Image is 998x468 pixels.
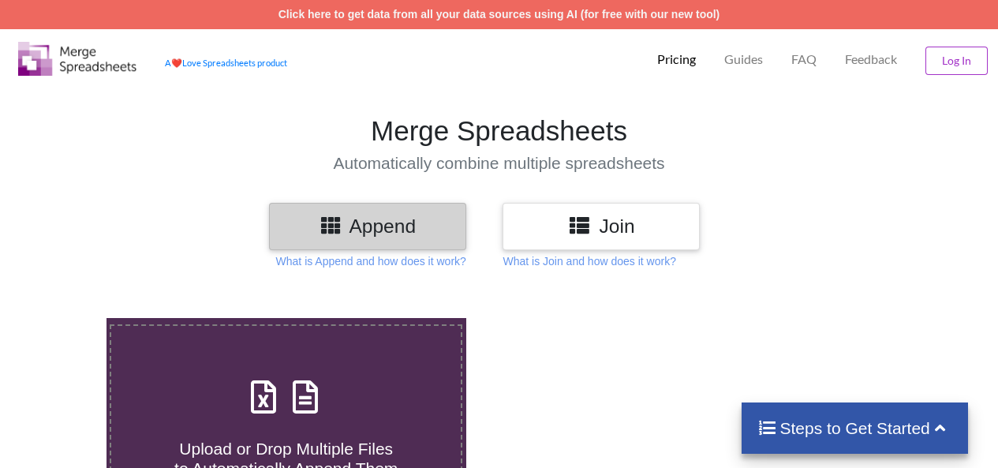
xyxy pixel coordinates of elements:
[657,51,696,68] p: Pricing
[165,58,287,68] a: AheartLove Spreadsheets product
[18,42,136,76] img: Logo.png
[724,51,763,68] p: Guides
[503,253,675,269] p: What is Join and how does it work?
[925,47,988,75] button: Log In
[791,51,817,68] p: FAQ
[278,8,720,21] a: Click here to get data from all your data sources using AI (for free with our new tool)
[276,253,466,269] p: What is Append and how does it work?
[845,53,897,66] span: Feedback
[514,215,688,238] h3: Join
[171,58,182,68] span: heart
[757,418,952,438] h4: Steps to Get Started
[281,215,454,238] h3: Append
